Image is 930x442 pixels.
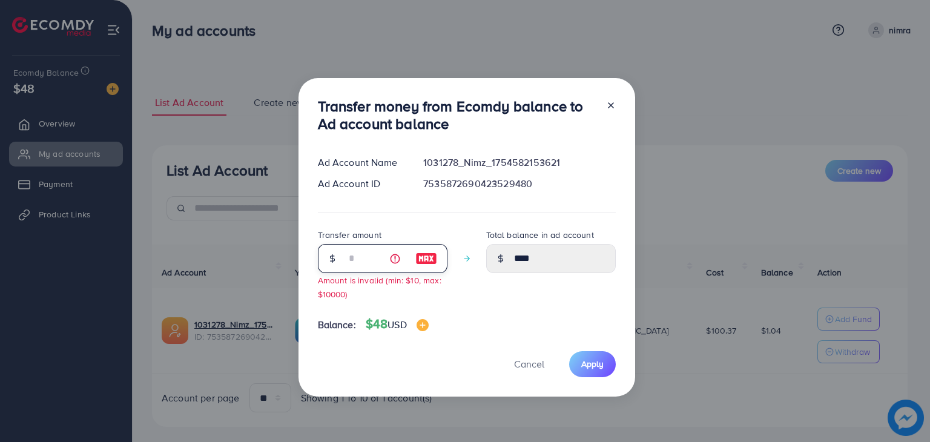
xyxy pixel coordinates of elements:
div: Ad Account ID [308,177,414,191]
label: Transfer amount [318,229,381,241]
div: Ad Account Name [308,156,414,170]
h3: Transfer money from Ecomdy balance to Ad account balance [318,97,596,133]
img: image [415,251,437,266]
span: Cancel [514,357,544,371]
span: Apply [581,358,604,370]
div: 7535872690423529480 [414,177,625,191]
small: Amount is invalid (min: $10, max: $10000) [318,274,441,300]
label: Total balance in ad account [486,229,594,241]
span: USD [387,318,406,331]
button: Cancel [499,351,559,377]
div: 1031278_Nimz_1754582153621 [414,156,625,170]
img: image [417,319,429,331]
button: Apply [569,351,616,377]
span: Balance: [318,318,356,332]
h4: $48 [366,317,429,332]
